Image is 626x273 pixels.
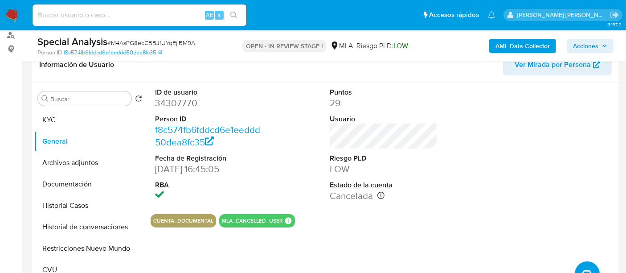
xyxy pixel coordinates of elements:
b: AML Data Collector [495,39,550,53]
button: KYC [34,109,146,131]
button: Historial de conversaciones [34,216,146,238]
dt: Puntos [330,87,438,97]
dd: Cancelada [330,190,438,202]
button: AML Data Collector [489,39,556,53]
span: Accesos rápidos [429,10,479,20]
dd: [DATE] 16:45:05 [155,163,263,175]
span: 3.157.2 [608,21,622,28]
dt: ID de usuario [155,87,263,97]
button: Archivos adjuntos [34,152,146,174]
dt: Estado de la cuenta [330,180,438,190]
dt: Person ID [155,114,263,124]
button: search-icon [225,9,243,21]
a: Notificaciones [488,11,495,19]
button: Ver Mirada por Persona [503,54,612,75]
h1: Información de Usuario [39,60,114,69]
dt: Usuario [330,114,438,124]
dt: Riesgo PLD [330,153,438,163]
dd: 29 [330,97,438,109]
button: Historial Casos [34,195,146,216]
button: Volver al orden por defecto [135,95,142,105]
span: Ver Mirada por Persona [515,54,591,75]
span: Acciones [573,39,598,53]
button: Acciones [567,39,614,53]
span: LOW [393,41,408,51]
p: emmanuel.vitiello@mercadolibre.com [517,11,607,19]
span: # M4AsPG8ecCBBJfUYqEjIBM9A [107,38,195,47]
button: Buscar [41,95,49,102]
div: MLA [330,41,353,51]
dd: LOW [330,163,438,175]
dd: 34307770 [155,97,263,109]
a: f8c574fb6fddcd6e1eeddd50dea8fc35 [155,123,260,149]
span: s [218,11,221,19]
span: Alt [206,11,213,19]
p: OPEN - IN REVIEW STAGE I [242,40,327,52]
dt: RBA [155,180,263,190]
input: Buscar usuario o caso... [33,9,246,21]
input: Buscar [50,95,128,103]
span: Riesgo PLD: [356,41,408,51]
button: General [34,131,146,152]
a: Salir [610,10,619,20]
button: Restricciones Nuevo Mundo [34,238,146,259]
a: f8c574fb6fddcd6e1eeddd50dea8fc35 [64,49,162,57]
dt: Fecha de Registración [155,153,263,163]
b: Special Analysis [37,34,107,49]
b: Person ID [37,49,62,57]
button: Documentación [34,174,146,195]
